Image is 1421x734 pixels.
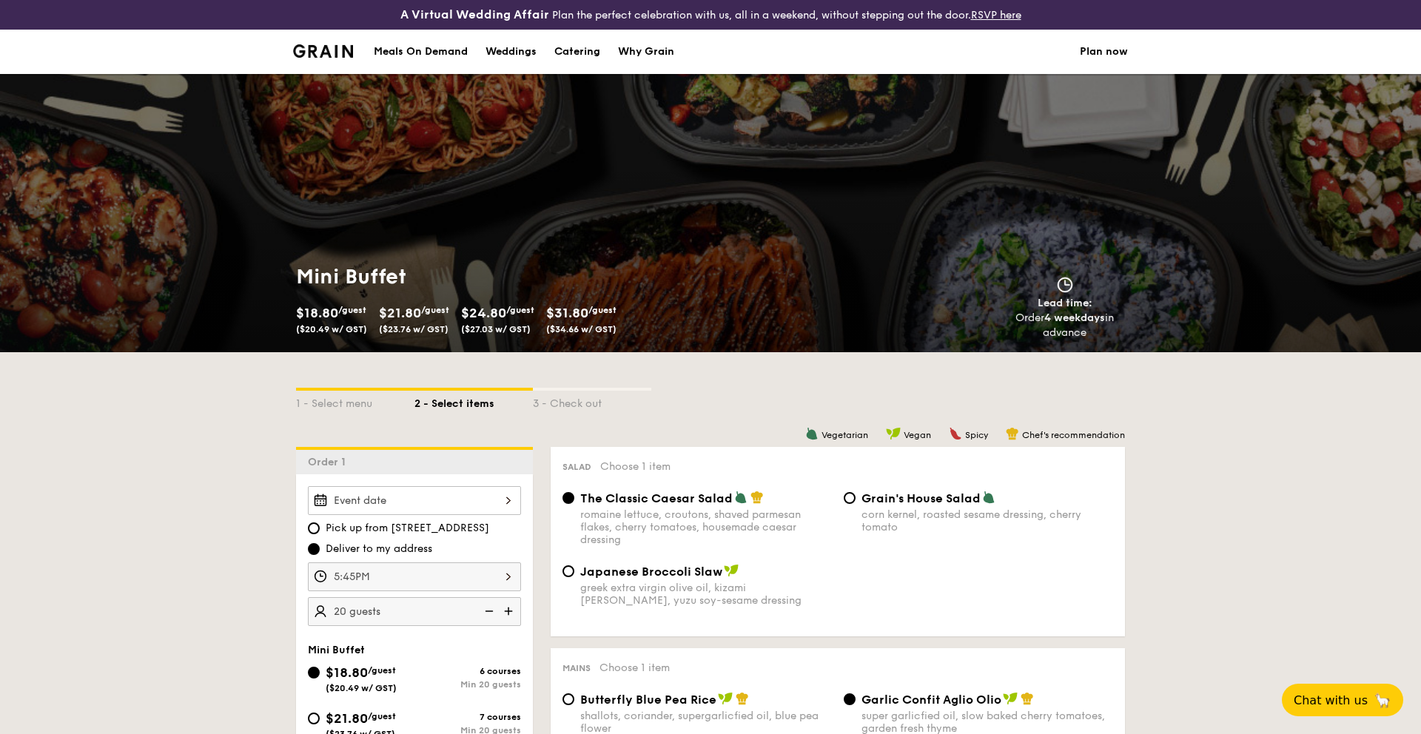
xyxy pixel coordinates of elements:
img: icon-vegetarian.fe4039eb.svg [982,491,995,504]
span: Butterfly Blue Pea Rice [580,693,716,707]
span: /guest [421,305,449,315]
span: /guest [506,305,534,315]
img: icon-vegan.f8ff3823.svg [886,427,901,440]
span: Deliver to my address [326,542,432,556]
div: 7 courses [414,712,521,722]
img: icon-chef-hat.a58ddaea.svg [736,692,749,705]
span: /guest [338,305,366,315]
span: $18.80 [326,664,368,681]
img: icon-vegetarian.fe4039eb.svg [805,427,819,440]
span: Chef's recommendation [1022,430,1125,440]
span: The Classic Caesar Salad [580,491,733,505]
input: $21.80/guest($23.76 w/ GST)7 coursesMin 20 guests [308,713,320,724]
input: $18.80/guest($20.49 w/ GST)6 coursesMin 20 guests [308,667,320,679]
img: icon-vegan.f8ff3823.svg [724,564,739,577]
span: $24.80 [461,305,506,321]
span: /guest [368,665,396,676]
input: Event date [308,486,521,515]
a: Weddings [477,30,545,74]
h1: Mini Buffet [296,263,705,290]
img: icon-add.58712e84.svg [499,597,521,625]
img: icon-vegetarian.fe4039eb.svg [734,491,748,504]
img: Grain [293,44,353,58]
span: Chat with us [1294,693,1368,707]
span: ($34.66 w/ GST) [546,324,617,334]
span: Grain's House Salad [861,491,981,505]
img: icon-vegan.f8ff3823.svg [718,692,733,705]
img: icon-reduce.1d2dbef1.svg [477,597,499,625]
input: Event time [308,562,521,591]
div: 6 courses [414,666,521,676]
a: Catering [545,30,609,74]
div: romaine lettuce, croutons, shaved parmesan flakes, cherry tomatoes, housemade caesar dressing [580,508,832,546]
h4: A Virtual Wedding Affair [400,6,549,24]
div: Min 20 guests [414,679,521,690]
span: /guest [588,305,617,315]
span: Vegan [904,430,931,440]
input: Garlic Confit Aglio Oliosuper garlicfied oil, slow baked cherry tomatoes, garden fresh thyme [844,693,856,705]
span: $21.80 [326,710,368,727]
input: Grain's House Saladcorn kernel, roasted sesame dressing, cherry tomato [844,492,856,504]
span: /guest [368,711,396,721]
span: 🦙 [1374,692,1391,709]
button: Chat with us🦙 [1282,684,1403,716]
span: Choose 1 item [600,460,671,473]
input: Number of guests [308,597,521,626]
a: RSVP here [971,9,1021,21]
span: ($20.49 w/ GST) [326,683,397,693]
input: Deliver to my address [308,543,320,555]
span: $31.80 [546,305,588,321]
span: Choose 1 item [599,661,670,674]
div: 1 - Select menu [296,391,414,411]
div: Meals On Demand [374,30,468,74]
img: icon-chef-hat.a58ddaea.svg [1021,692,1034,705]
img: icon-chef-hat.a58ddaea.svg [1006,427,1019,440]
span: Japanese Broccoli Slaw [580,565,722,579]
span: ($27.03 w/ GST) [461,324,531,334]
div: Why Grain [618,30,674,74]
a: Why Grain [609,30,683,74]
input: Pick up from [STREET_ADDRESS] [308,522,320,534]
div: corn kernel, roasted sesame dressing, cherry tomato [861,508,1113,533]
span: Mini Buffet [308,644,365,656]
a: Plan now [1080,30,1128,74]
img: icon-chef-hat.a58ddaea.svg [750,491,764,504]
input: Japanese Broccoli Slawgreek extra virgin olive oil, kizami [PERSON_NAME], yuzu soy-sesame dressing [562,565,574,577]
span: Salad [562,462,591,472]
img: icon-spicy.37a8142b.svg [949,427,962,440]
span: Pick up from [STREET_ADDRESS] [326,521,489,536]
a: Meals On Demand [365,30,477,74]
span: ($20.49 w/ GST) [296,324,367,334]
span: Garlic Confit Aglio Olio [861,693,1001,707]
div: greek extra virgin olive oil, kizami [PERSON_NAME], yuzu soy-sesame dressing [580,582,832,607]
strong: 4 weekdays [1044,312,1105,324]
img: icon-clock.2db775ea.svg [1054,277,1076,293]
div: Order in advance [998,311,1131,340]
span: $18.80 [296,305,338,321]
span: Vegetarian [822,430,868,440]
a: Logotype [293,44,353,58]
span: Order 1 [308,456,352,468]
div: Catering [554,30,600,74]
span: ($23.76 w/ GST) [379,324,449,334]
div: Weddings [486,30,537,74]
div: 2 - Select items [414,391,533,411]
div: 3 - Check out [533,391,651,411]
span: Lead time: [1038,297,1092,309]
img: icon-vegan.f8ff3823.svg [1003,692,1018,705]
span: Spicy [965,430,988,440]
div: Plan the perfect celebration with us, all in a weekend, without stepping out the door. [284,6,1137,24]
span: $21.80 [379,305,421,321]
input: Butterfly Blue Pea Riceshallots, coriander, supergarlicfied oil, blue pea flower [562,693,574,705]
span: Mains [562,663,591,673]
input: The Classic Caesar Saladromaine lettuce, croutons, shaved parmesan flakes, cherry tomatoes, house... [562,492,574,504]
